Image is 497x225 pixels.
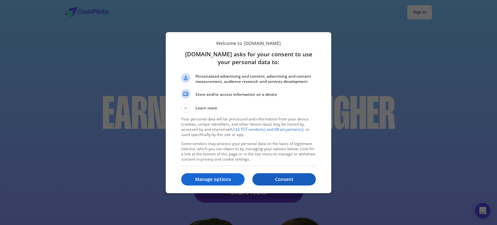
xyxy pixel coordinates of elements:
[233,127,304,132] a: 142 TCF vendor(s) and 68 ad partner(s)
[252,176,316,183] p: Consent
[195,74,316,84] span: Personalised advertising and content, advertising and content measurement, audience research and ...
[181,173,245,186] button: Manage options
[181,176,245,183] p: Manage options
[181,117,316,137] p: Your personal data will be processed and information from your device (cookies, unique identifier...
[181,50,316,66] h1: [DOMAIN_NAME] asks for your consent to use your personal data to:
[181,104,316,113] button: Learn more
[195,92,316,97] span: Store and/or access information on a device
[181,141,316,162] p: Some vendors may process your personal data on the basis of legitimate interest, which you can ob...
[181,40,316,46] p: Welcome to [DOMAIN_NAME]
[252,173,316,186] button: Consent
[195,105,217,113] span: Learn more
[166,32,331,193] div: cashpilots.com asks for your consent to use your personal data to:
